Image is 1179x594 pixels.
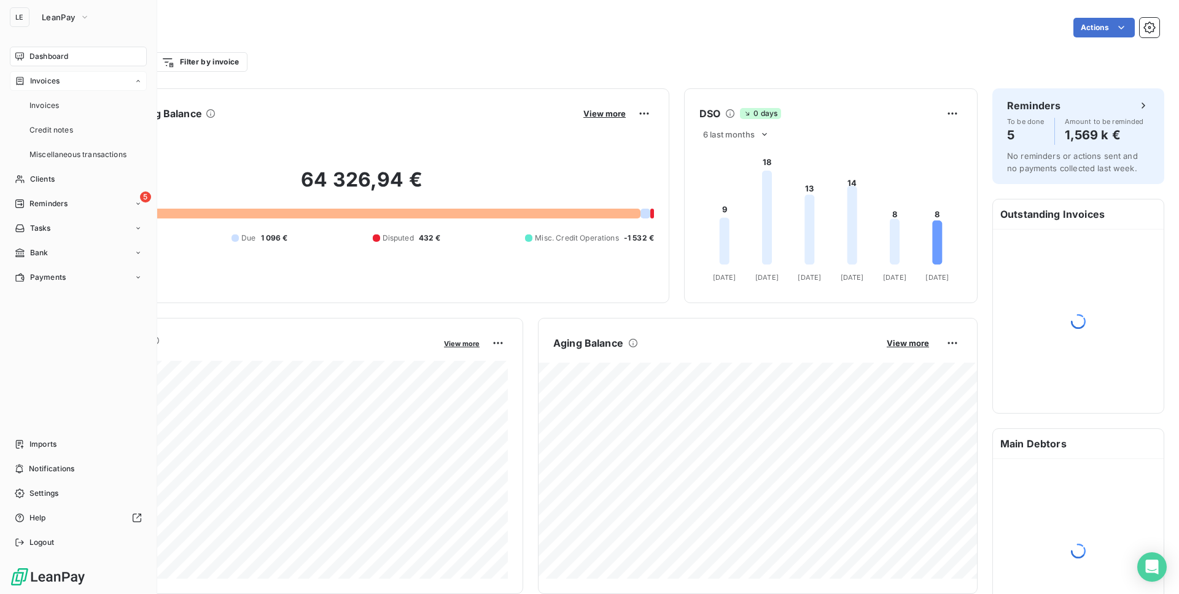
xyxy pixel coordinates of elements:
[29,512,46,523] span: Help
[140,191,151,202] span: 5
[703,129,755,139] span: 6 last months
[30,247,49,258] span: Bank
[69,348,435,361] span: Monthly Revenue
[713,273,736,282] tspan: [DATE]
[883,337,933,349] button: View more
[30,272,66,283] span: Payments
[887,338,929,348] span: View more
[29,488,58,499] span: Settings
[798,273,821,282] tspan: [DATE]
[261,233,288,244] span: 1 096 €
[1065,125,1144,145] h4: 1,569 k €
[580,108,629,119] button: View more
[241,233,255,244] span: Due
[29,149,126,160] span: Miscellaneous transactions
[29,463,74,474] span: Notifications
[10,567,86,587] img: Logo LeanPay
[29,198,68,209] span: Reminders
[154,52,247,72] button: Filter by invoice
[444,339,480,348] span: View more
[1073,18,1135,37] button: Actions
[1007,125,1045,145] h4: 5
[1007,98,1060,113] h6: Reminders
[1007,151,1138,173] span: No reminders or actions sent and no payments collected last week.
[10,508,147,528] a: Help
[69,168,654,204] h2: 64 326,94 €
[740,108,781,119] span: 0 days
[29,125,73,136] span: Credit notes
[440,337,483,349] button: View more
[841,273,864,282] tspan: [DATE]
[29,537,54,548] span: Logout
[699,106,720,121] h6: DSO
[1137,552,1167,582] div: Open Intercom Messenger
[535,233,618,244] span: Misc. Credit Operations
[383,233,414,244] span: Disputed
[883,273,906,282] tspan: [DATE]
[30,174,55,185] span: Clients
[993,199,1164,229] h6: Outstanding Invoices
[1007,118,1045,125] span: To be done
[42,12,75,22] span: LeanPay
[29,51,68,62] span: Dashboard
[1065,118,1144,125] span: Amount to be reminded
[993,429,1164,458] h6: Main Debtors
[755,273,779,282] tspan: [DATE]
[624,233,654,244] span: -1 532 €
[583,109,626,118] span: View more
[30,223,51,234] span: Tasks
[419,233,441,244] span: 432 €
[30,75,60,87] span: Invoices
[925,273,949,282] tspan: [DATE]
[553,336,623,350] h6: Aging Balance
[29,439,56,450] span: Imports
[10,7,29,27] div: LE
[29,100,59,111] span: Invoices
